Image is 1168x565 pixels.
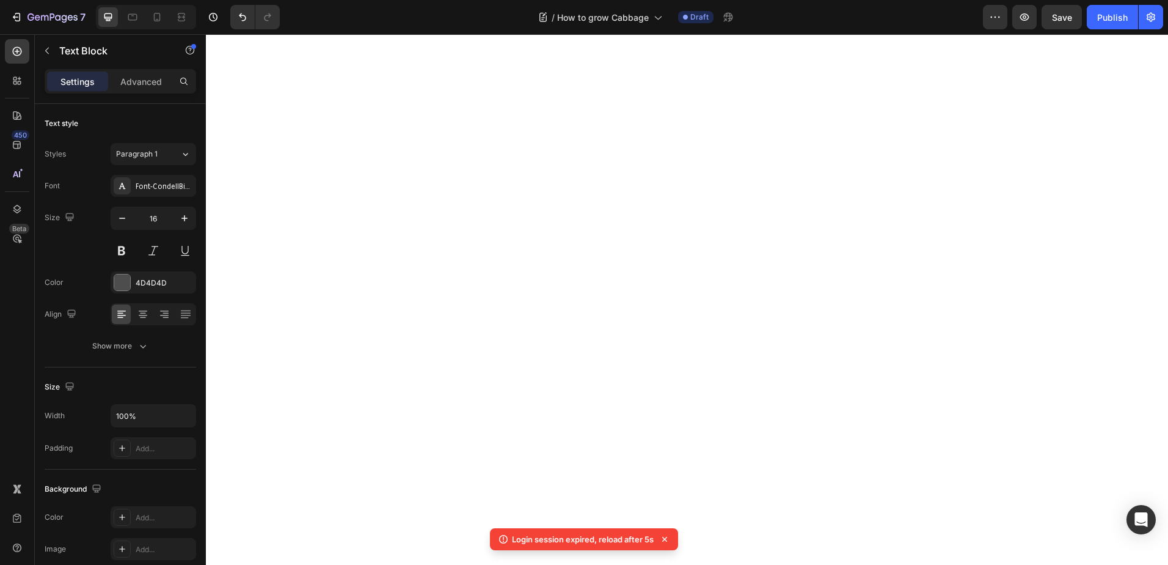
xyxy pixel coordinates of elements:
span: Draft [690,12,709,23]
p: Settings [60,75,95,88]
div: Undo/Redo [230,5,280,29]
div: Image [45,544,66,555]
div: Color [45,277,64,288]
span: / [552,11,555,24]
div: Font [45,180,60,191]
p: Text Block [59,43,163,58]
div: Add... [136,512,193,523]
button: 7 [5,5,91,29]
div: Background [45,481,104,498]
span: How to grow Cabbage [557,11,649,24]
div: 4D4D4D [136,278,193,289]
div: Publish [1097,11,1128,24]
iframe: Design area [206,34,1168,565]
div: Show more [92,340,149,352]
div: Font-CondellBio-Medium [136,181,193,192]
p: Login session expired, reload after 5s [512,533,654,545]
span: Save [1052,12,1072,23]
p: Advanced [120,75,162,88]
div: Size [45,210,77,226]
div: Open Intercom Messenger [1126,505,1156,534]
div: Color [45,512,64,523]
div: Add... [136,443,193,454]
div: Beta [9,224,29,234]
div: Add... [136,544,193,555]
div: Size [45,379,77,396]
div: 450 [12,130,29,140]
button: Publish [1087,5,1138,29]
div: Text style [45,118,78,129]
div: Padding [45,443,73,454]
div: Styles [45,149,66,160]
div: Width [45,410,65,421]
button: Save [1042,5,1082,29]
p: 7 [80,10,86,24]
input: Auto [111,405,195,427]
button: Paragraph 1 [111,143,196,165]
button: Show more [45,335,196,357]
span: Paragraph 1 [116,149,158,160]
div: Align [45,306,79,323]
